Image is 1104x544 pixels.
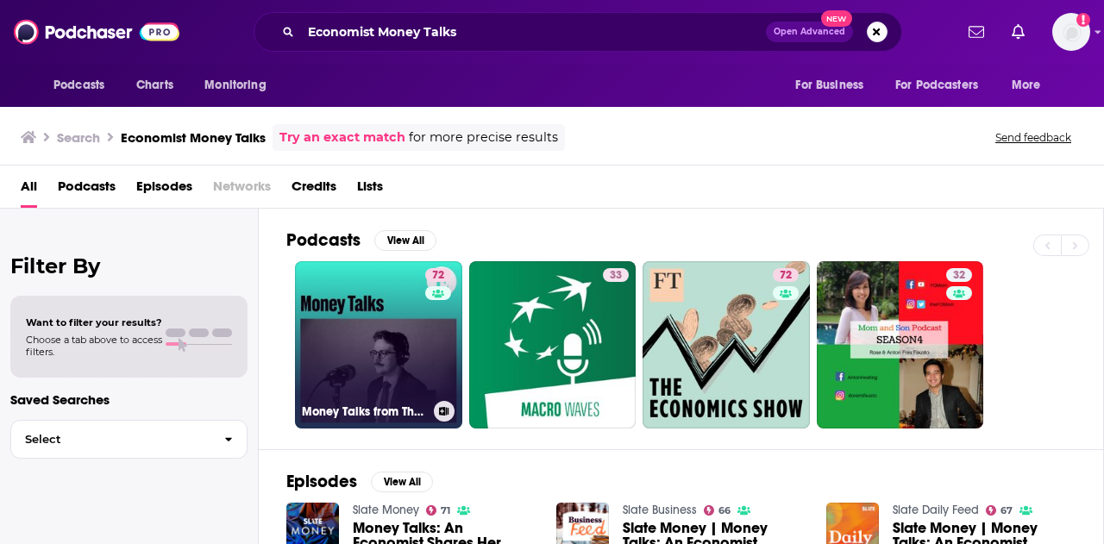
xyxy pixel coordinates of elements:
span: 72 [780,267,792,285]
button: open menu [192,69,288,102]
a: Credits [292,172,336,208]
a: Slate Business [623,503,697,517]
button: Show profile menu [1052,13,1090,51]
button: Open AdvancedNew [766,22,853,42]
h2: Episodes [286,471,357,492]
a: 72Money Talks from The Economist [295,261,462,428]
a: Show notifications dropdown [962,17,991,47]
a: Episodes [136,172,192,208]
h2: Podcasts [286,229,361,251]
img: User Profile [1052,13,1090,51]
a: 33 [603,268,629,282]
span: 67 [1000,507,1013,515]
a: 66 [704,505,731,516]
h3: Economist Money Talks [121,129,266,146]
a: 72 [425,268,451,282]
a: 72 [643,261,810,428]
h3: Search [57,129,100,146]
span: Choose a tab above to access filters. [26,334,162,358]
button: View All [374,230,436,251]
p: Saved Searches [10,391,248,408]
svg: Add a profile image [1076,13,1090,27]
span: For Business [795,73,863,97]
a: All [21,172,37,208]
span: Open Advanced [774,28,845,36]
a: Charts [125,69,184,102]
span: 33 [610,267,622,285]
a: Slate Money [353,503,419,517]
span: Select [11,434,210,445]
button: open menu [41,69,127,102]
div: Search podcasts, credits, & more... [254,12,902,52]
a: Show notifications dropdown [1005,17,1032,47]
span: Want to filter your results? [26,316,162,328]
span: Podcasts [53,73,104,97]
img: Podchaser - Follow, Share and Rate Podcasts [14,16,179,48]
button: open menu [884,69,1003,102]
span: New [821,10,852,27]
a: 67 [986,505,1013,516]
span: 66 [718,507,731,515]
a: 32 [946,268,972,282]
span: For Podcasters [895,73,978,97]
span: 71 [441,507,450,515]
span: Networks [213,172,271,208]
span: Charts [136,73,173,97]
span: Logged in as headlandconsultancy [1052,13,1090,51]
span: for more precise results [409,128,558,147]
span: 32 [953,267,965,285]
a: 33 [469,261,637,428]
a: Lists [357,172,383,208]
a: EpisodesView All [286,471,433,492]
span: More [1012,73,1041,97]
a: Slate Daily Feed [893,503,979,517]
button: open menu [783,69,885,102]
button: View All [371,472,433,492]
h3: Money Talks from The Economist [302,404,427,419]
a: PodcastsView All [286,229,436,251]
span: 72 [432,267,444,285]
a: Podcasts [58,172,116,208]
h2: Filter By [10,253,248,278]
span: Monitoring [204,73,266,97]
input: Search podcasts, credits, & more... [301,18,766,46]
a: 71 [426,505,451,516]
button: Send feedback [990,130,1076,145]
a: 32 [817,261,984,428]
a: Try an exact match [279,128,405,147]
button: open menu [1000,69,1063,102]
a: 72 [773,268,799,282]
button: Select [10,420,248,459]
